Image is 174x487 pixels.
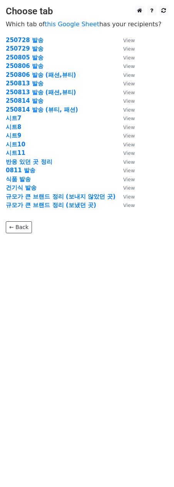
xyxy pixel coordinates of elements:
[45,20,99,28] a: this Google Sheet
[123,46,135,52] small: View
[123,81,135,87] small: View
[115,115,135,122] a: View
[115,71,135,78] a: View
[115,124,135,131] a: View
[115,184,135,191] a: View
[6,149,25,156] a: 시트11
[115,132,135,139] a: View
[115,141,135,148] a: View
[123,185,135,191] small: View
[6,6,168,17] h3: Choose tab
[6,202,96,209] a: 규모가 큰 브랜드 정리 (보냈던 곳)
[6,158,52,165] a: 반응 있던 곳 정리
[115,37,135,44] a: View
[6,184,37,191] a: 건기식 발송
[115,106,135,113] a: View
[6,37,43,44] a: 250728 발송
[123,37,135,43] small: View
[123,202,135,208] small: View
[6,193,115,200] a: 규모가 큰 브랜드 정리 (보내지 않았던 곳)
[6,167,35,174] a: 0811 발송
[123,176,135,182] small: View
[123,124,135,130] small: View
[6,20,168,28] p: Which tab of has your recipients?
[115,158,135,165] a: View
[123,150,135,156] small: View
[115,97,135,104] a: View
[123,107,135,113] small: View
[115,89,135,96] a: View
[6,71,76,78] a: 250806 발송 (패션,뷰티)
[6,80,43,87] a: 250813 발송
[123,168,135,173] small: View
[123,142,135,148] small: View
[6,97,43,104] a: 250814 발송
[115,149,135,156] a: View
[6,221,32,233] a: ← Back
[123,159,135,165] small: View
[115,193,135,200] a: View
[115,176,135,183] a: View
[123,98,135,104] small: View
[6,45,43,52] a: 250729 발송
[115,45,135,52] a: View
[115,54,135,61] a: View
[123,63,135,69] small: View
[123,90,135,95] small: View
[115,167,135,174] a: View
[6,115,21,122] a: 시트7
[115,80,135,87] a: View
[123,133,135,139] small: View
[6,124,21,131] a: 시트8
[6,54,43,61] a: 250805 발송
[6,176,31,183] a: 식품 발송
[115,202,135,209] a: View
[123,72,135,78] small: View
[123,55,135,61] small: View
[6,106,78,113] a: 250814 발송 (뷰티, 패션)
[6,89,76,96] a: 250813 발송 (패션,뷰티)
[115,63,135,70] a: View
[6,141,25,148] a: 시트10
[123,115,135,121] small: View
[123,194,135,200] small: View
[6,132,21,139] a: 시트9
[6,63,43,70] a: 250806 발송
